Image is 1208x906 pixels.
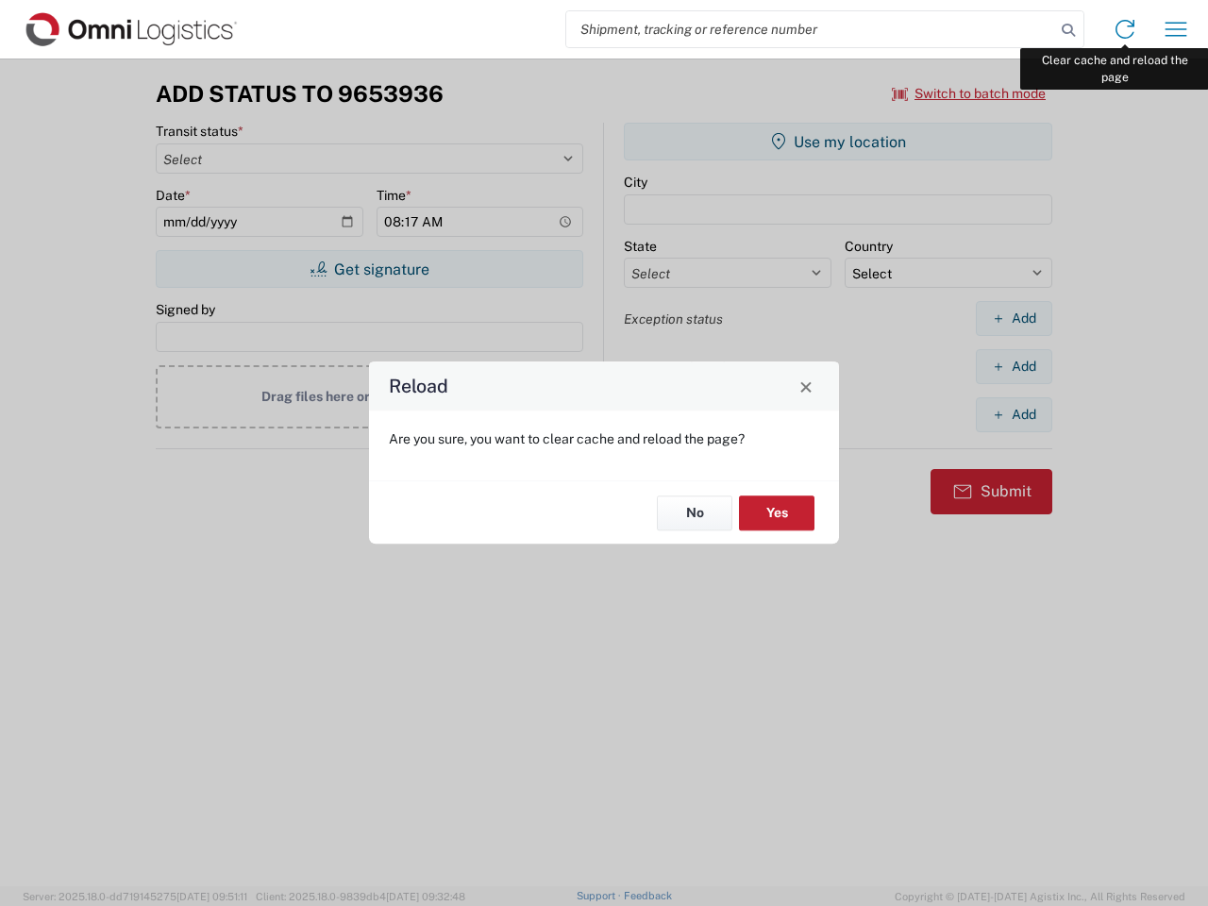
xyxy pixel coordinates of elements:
button: Yes [739,495,814,530]
input: Shipment, tracking or reference number [566,11,1055,47]
h4: Reload [389,373,448,400]
button: Close [793,373,819,399]
button: No [657,495,732,530]
p: Are you sure, you want to clear cache and reload the page? [389,430,819,447]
